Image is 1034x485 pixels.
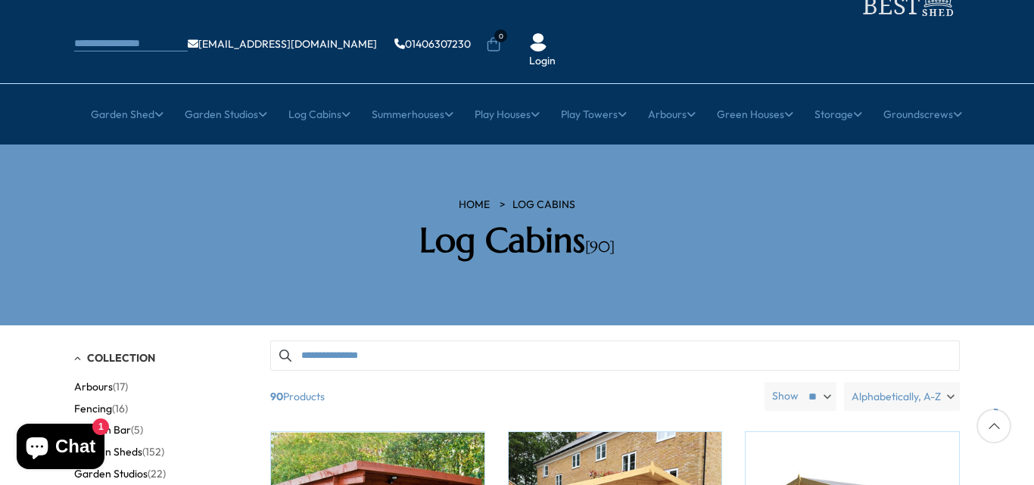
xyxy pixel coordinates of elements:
[12,424,109,473] inbox-online-store-chat: Shopify online store chat
[74,463,166,485] button: Garden Studios (22)
[301,220,733,261] h2: Log Cabins
[270,340,960,371] input: Search products
[561,95,627,133] a: Play Towers
[74,398,128,420] button: Fencing (16)
[459,197,490,213] a: HOME
[87,351,155,365] span: Collection
[529,54,556,69] a: Login
[475,95,540,133] a: Play Houses
[74,381,113,393] span: Arbours
[91,95,164,133] a: Garden Shed
[74,376,128,398] button: Arbours (17)
[185,95,267,133] a: Garden Studios
[486,37,501,52] a: 0
[814,95,862,133] a: Storage
[131,424,143,437] span: (5)
[852,382,941,411] span: Alphabetically, A-Z
[585,238,615,256] span: [90]
[372,95,453,133] a: Summerhouses
[113,381,128,393] span: (17)
[74,419,143,441] button: Garden Bar (5)
[494,30,507,42] span: 0
[883,95,962,133] a: Groundscrews
[74,468,148,480] span: Garden Studios
[112,403,128,415] span: (16)
[394,39,471,49] a: 01406307230
[142,446,164,459] span: (152)
[717,95,793,133] a: Green Houses
[512,197,575,213] a: Log Cabins
[648,95,696,133] a: Arbours
[74,403,112,415] span: Fencing
[148,468,166,480] span: (22)
[188,39,377,49] a: [EMAIL_ADDRESS][DOMAIN_NAME]
[264,382,758,411] span: Products
[74,441,164,463] button: Garden Sheds (152)
[529,33,547,51] img: User Icon
[270,382,283,411] b: 90
[288,95,350,133] a: Log Cabins
[844,382,960,411] label: Alphabetically, A-Z
[772,389,799,404] label: Show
